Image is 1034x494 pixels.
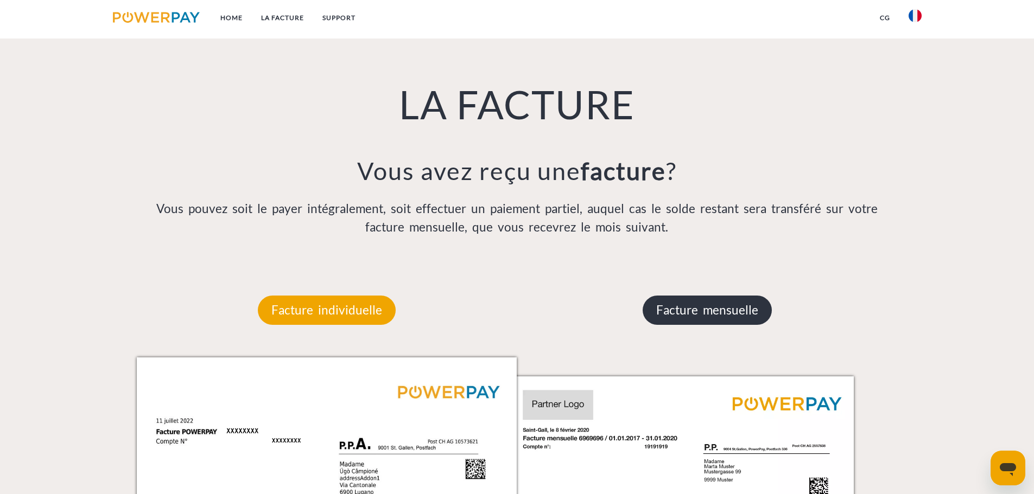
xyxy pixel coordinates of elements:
h1: LA FACTURE [137,80,898,129]
a: CG [871,8,899,28]
img: logo-powerpay.svg [113,12,200,23]
b: facture [581,156,666,185]
p: Facture mensuelle [643,296,772,325]
p: Vous pouvez soit le payer intégralement, soit effectuer un paiement partiel, auquel cas le solde ... [137,200,898,236]
p: Facture individuelle [258,296,396,325]
a: Home [211,8,252,28]
a: LA FACTURE [252,8,313,28]
h3: Vous avez reçu une ? [137,156,898,186]
a: Support [313,8,365,28]
img: fr [909,9,922,22]
iframe: Bouton de lancement de la fenêtre de messagerie [991,451,1025,485]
